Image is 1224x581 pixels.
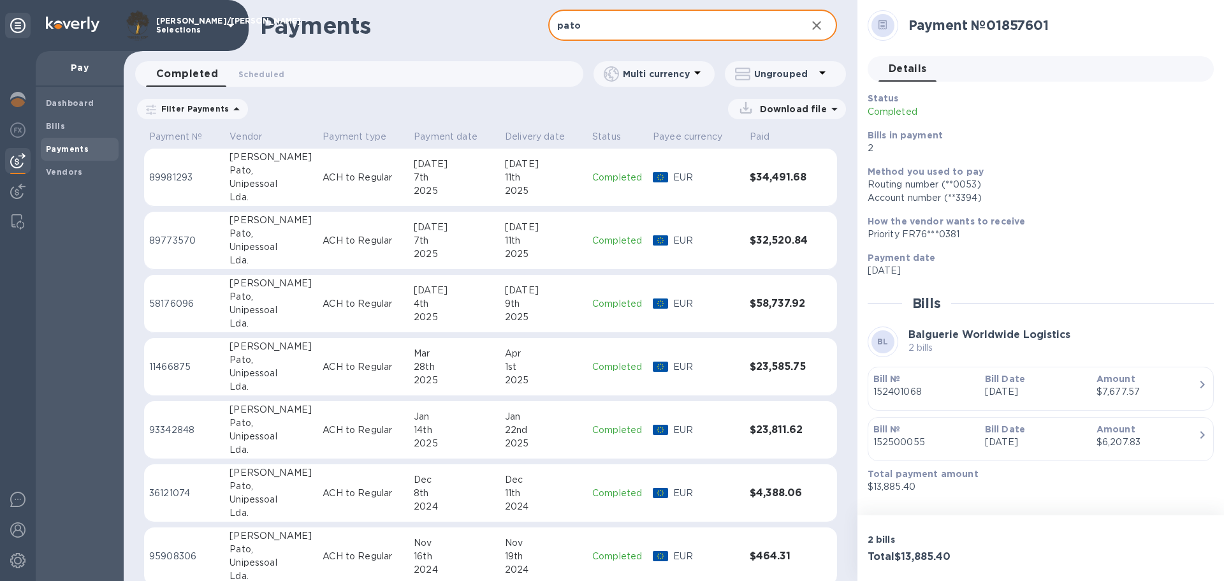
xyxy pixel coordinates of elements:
div: $6,207.83 [1096,436,1198,449]
img: Foreign exchange [10,122,25,138]
p: [DATE] [985,385,1086,399]
b: How the vendor wants to receive [868,216,1026,226]
div: [PERSON_NAME] [229,340,312,353]
div: Lda. [229,317,312,330]
div: Lda. [229,443,312,457]
p: ACH to Regular [323,360,404,374]
div: 2025 [414,184,495,198]
div: 7th [414,234,495,247]
span: Payment type [323,130,403,143]
div: Pato, [229,543,312,556]
p: $13,885.40 [868,480,1204,494]
p: Payment № [149,130,202,143]
h3: $23,811.62 [750,424,811,436]
p: 89981293 [149,171,219,184]
span: Vendor [229,130,279,143]
p: 89773570 [149,234,219,247]
div: [DATE] [414,284,495,297]
p: Filter Payments [156,103,229,114]
div: 22nd [505,423,582,437]
p: ACH to Regular [323,423,404,437]
p: Payment type [323,130,386,143]
div: [DATE] [414,158,495,171]
p: Paid [750,130,769,143]
p: 93342848 [149,423,219,437]
button: Bill №152500055Bill Date[DATE]Amount$6,207.83 [868,417,1214,461]
b: Amount [1096,424,1135,434]
p: Status [592,130,621,143]
b: Bill Date [985,374,1025,384]
p: Completed [592,550,643,563]
p: 2 bills [908,341,1070,355]
span: Status [592,130,637,143]
div: 19th [505,550,582,563]
span: Completed [156,65,218,83]
p: Pay [46,61,113,74]
b: Payments [46,144,89,154]
p: 2 bills [868,533,1036,546]
p: 11466875 [149,360,219,374]
b: Bill № [873,374,901,384]
div: [PERSON_NAME] [229,277,312,290]
p: Completed [592,423,643,437]
div: 7th [414,171,495,184]
p: Ungrouped [754,68,815,80]
span: Payee currency [653,130,739,143]
div: 2024 [505,500,582,513]
h1: Payments [260,12,548,39]
p: 95908306 [149,550,219,563]
div: Priority FR76***0381 [868,228,1204,241]
span: Delivery date [505,130,581,143]
b: Method you used to pay [868,166,984,177]
h3: Total $13,885.40 [868,551,1036,563]
div: Unpin categories [5,13,31,38]
div: [DATE] [505,158,582,171]
p: EUR [673,234,739,247]
b: Bill № [873,424,901,434]
div: [PERSON_NAME] [229,529,312,543]
div: Unipessoal [229,304,312,317]
div: 2025 [505,247,582,261]
p: Payment date [414,130,477,143]
p: ACH to Regular [323,234,404,247]
p: EUR [673,171,739,184]
h2: Bills [912,295,941,311]
div: Routing number (**0053) [868,178,1204,191]
div: Unipessoal [229,367,312,380]
div: 8th [414,487,495,500]
h3: $4,388.06 [750,487,811,499]
p: Completed [592,171,643,184]
div: Pato, [229,480,312,493]
div: Mar [414,347,495,360]
h3: $58,737.92 [750,298,811,310]
div: Jan [505,410,582,423]
h2: Payment № 01857601 [908,17,1204,33]
p: Download file [755,103,827,115]
div: [DATE] [505,284,582,297]
p: EUR [673,487,739,500]
p: [DATE] [985,436,1086,449]
div: [PERSON_NAME] [229,466,312,480]
p: [DATE] [868,264,1204,277]
div: 1st [505,360,582,374]
div: 2025 [505,437,582,450]
div: 11th [505,171,582,184]
p: 152401068 [873,385,975,399]
div: 4th [414,297,495,311]
b: Status [868,93,899,103]
div: Nov [414,536,495,550]
b: BL [877,337,889,346]
span: Scheduled [238,68,284,81]
h3: $464.31 [750,550,811,563]
div: Unipessoal [229,493,312,506]
img: Logo [46,17,99,32]
div: Unipessoal [229,430,312,443]
div: [DATE] [414,221,495,234]
p: 152500055 [873,436,975,449]
h3: $23,585.75 [750,361,811,373]
div: 11th [505,487,582,500]
b: Dashboard [46,98,94,108]
p: EUR [673,550,739,563]
div: [DATE] [505,221,582,234]
p: Multi currency [623,68,690,80]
